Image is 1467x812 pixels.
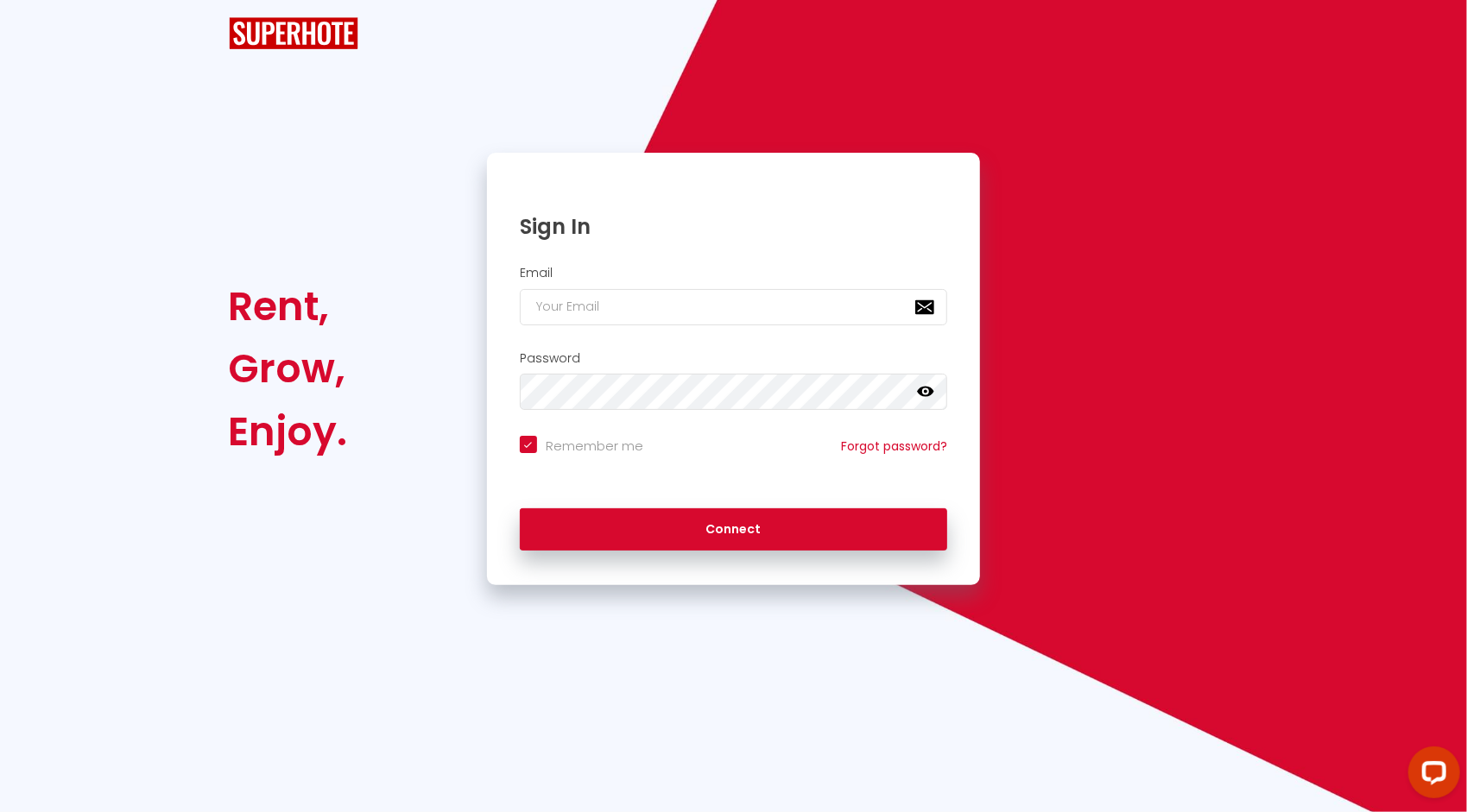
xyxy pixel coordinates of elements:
div: Rent, [229,275,348,337]
div: Grow, [229,337,348,400]
div: Enjoy. [229,400,348,463]
img: SuperHote logo [229,17,358,49]
a: Forgot password? [841,437,947,455]
h2: Email [520,266,948,280]
button: Connect [520,508,948,551]
input: Your Email [520,289,948,325]
h2: Password [520,351,948,366]
h1: Sign In [520,213,948,240]
iframe: LiveChat chat widget [1394,740,1467,812]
